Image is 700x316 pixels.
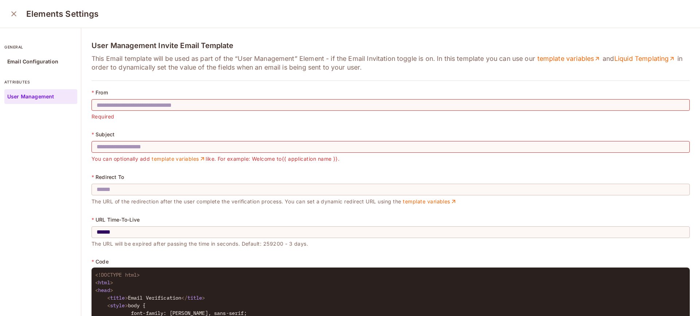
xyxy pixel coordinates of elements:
[26,9,99,19] h3: Elements Settings
[7,7,21,21] button: close
[96,132,114,137] p: Subject
[92,111,690,120] p: Required
[4,44,77,50] p: general
[92,198,457,204] span: The URL of the redirection after the user complete the verification process. You can set a dynami...
[152,156,206,162] a: template variables
[614,54,676,63] a: Liquid Templating
[537,54,601,63] a: template variables
[96,174,124,180] p: Redirect To
[403,198,457,205] a: template variables
[96,90,108,95] p: From
[92,156,339,162] span: You can optionally add like. For example: Welcome to {{ application name }} .
[96,217,140,223] p: URL Time-To-Live
[4,79,77,85] p: attributes
[92,238,690,247] p: The URL will be expired after passing the time in seconds. Default: 259200 - 3 days.
[96,259,109,265] p: Code
[7,59,58,65] p: Email Configuration
[92,54,690,72] p: This Email template will be used as part of the “User Management” Element - if the Email Invitati...
[92,41,690,50] h4: User Management Invite Email Template
[7,94,54,100] p: User Management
